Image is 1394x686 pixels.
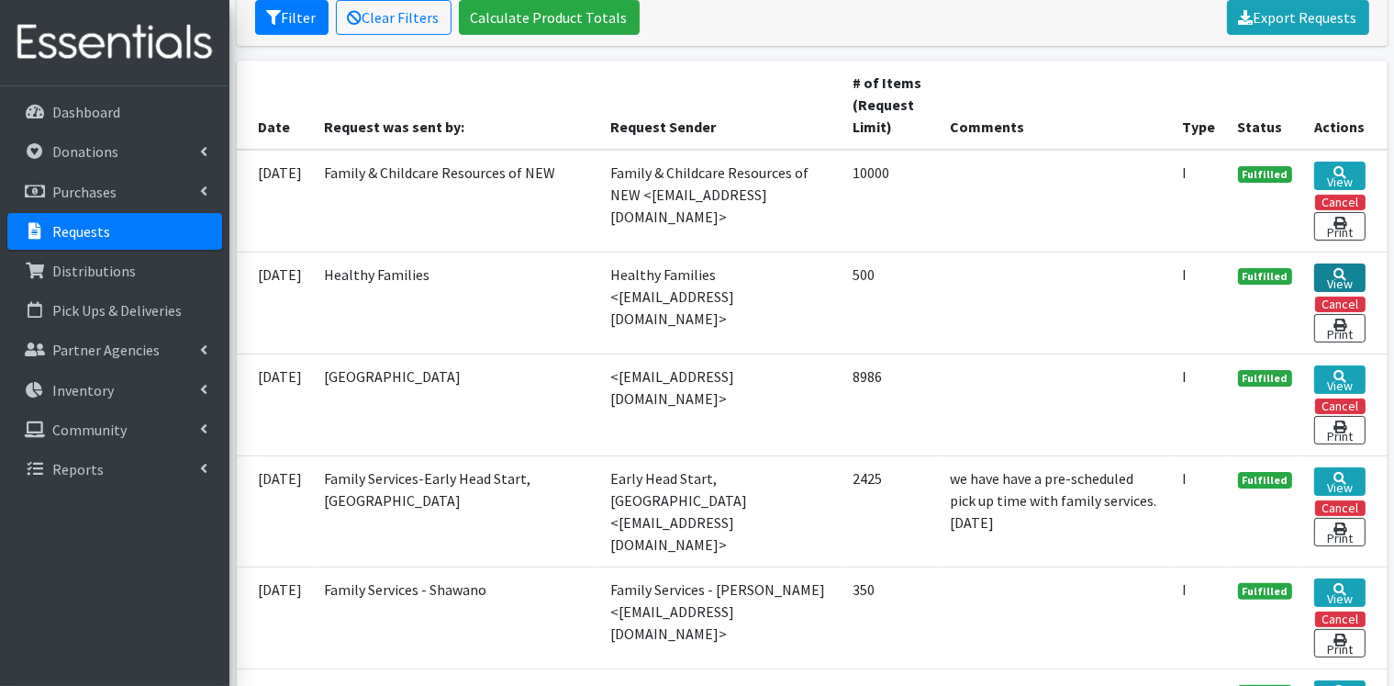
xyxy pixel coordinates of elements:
[52,301,182,320] p: Pick Ups & Deliveries
[314,252,600,354] td: Healthy Families
[1314,518,1365,546] a: Print
[1314,212,1365,241] a: Print
[7,411,222,448] a: Community
[600,567,842,669] td: Family Services - [PERSON_NAME] <[EMAIL_ADDRESS][DOMAIN_NAME]>
[52,421,127,439] p: Community
[1314,162,1365,190] a: View
[1238,166,1293,183] span: Fulfilled
[939,455,1172,567] td: we have have a pre-scheduled pick up time with family services. [DATE]
[1183,469,1188,488] abbr: Individual
[1315,500,1366,516] button: Cancel
[52,183,117,201] p: Purchases
[1314,629,1365,658] a: Print
[52,262,136,280] p: Distributions
[842,150,939,253] td: 10000
[1315,195,1366,210] button: Cancel
[1238,370,1293,387] span: Fulfilled
[314,567,600,669] td: Family Services - Shawano
[1238,472,1293,489] span: Fulfilled
[842,567,939,669] td: 350
[52,341,160,359] p: Partner Agencies
[842,455,939,567] td: 2425
[1238,583,1293,600] span: Fulfilled
[1314,579,1365,607] a: View
[7,372,222,409] a: Inventory
[1314,467,1365,496] a: View
[314,354,600,455] td: [GEOGRAPHIC_DATA]
[7,94,222,130] a: Dashboard
[237,252,314,354] td: [DATE]
[237,354,314,455] td: [DATE]
[237,455,314,567] td: [DATE]
[7,292,222,329] a: Pick Ups & Deliveries
[1183,163,1188,182] abbr: Individual
[842,354,939,455] td: 8986
[52,460,104,478] p: Reports
[1303,61,1387,150] th: Actions
[314,455,600,567] td: Family Services-Early Head Start, [GEOGRAPHIC_DATA]
[7,174,222,210] a: Purchases
[600,150,842,253] td: Family & Childcare Resources of NEW <[EMAIL_ADDRESS][DOMAIN_NAME]>
[7,133,222,170] a: Donations
[52,381,114,399] p: Inventory
[600,455,842,567] td: Early Head Start, [GEOGRAPHIC_DATA] <[EMAIL_ADDRESS][DOMAIN_NAME]>
[1315,612,1366,627] button: Cancel
[600,61,842,150] th: Request Sender
[52,142,118,161] p: Donations
[842,61,939,150] th: # of Items (Request Limit)
[1314,416,1365,444] a: Print
[52,103,120,121] p: Dashboard
[7,213,222,250] a: Requests
[1227,61,1304,150] th: Status
[7,451,222,488] a: Reports
[237,567,314,669] td: [DATE]
[314,150,600,253] td: Family & Childcare Resources of NEW
[7,12,222,73] img: HumanEssentials
[1314,365,1365,394] a: View
[1183,580,1188,599] abbr: Individual
[1315,399,1366,414] button: Cancel
[52,222,110,241] p: Requests
[1238,268,1293,285] span: Fulfilled
[1183,367,1188,386] abbr: Individual
[1314,264,1365,292] a: View
[1315,297,1366,312] button: Cancel
[939,61,1172,150] th: Comments
[237,150,314,253] td: [DATE]
[7,332,222,368] a: Partner Agencies
[1314,314,1365,343] a: Print
[1183,265,1188,284] abbr: Individual
[314,61,600,150] th: Request was sent by:
[237,61,314,150] th: Date
[7,253,222,289] a: Distributions
[600,252,842,354] td: Healthy Families <[EMAIL_ADDRESS][DOMAIN_NAME]>
[842,252,939,354] td: 500
[600,354,842,455] td: <[EMAIL_ADDRESS][DOMAIN_NAME]>
[1172,61,1227,150] th: Type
